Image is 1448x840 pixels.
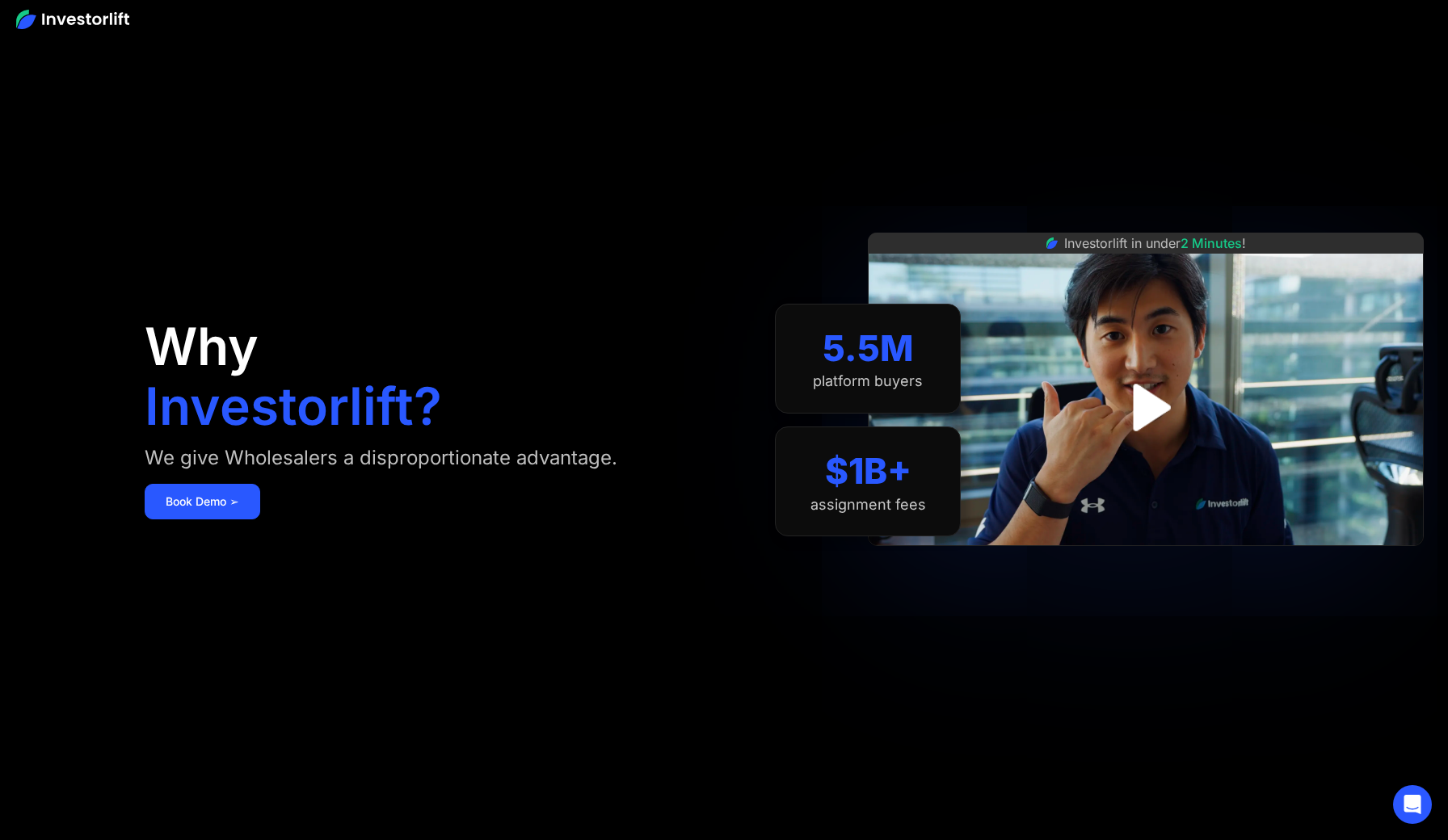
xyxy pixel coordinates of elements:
div: platform buyers [813,372,923,390]
span: 2 Minutes [1181,235,1242,251]
div: We give Wholesalers a disproportionate advantage. [145,445,617,471]
div: assignment fees [810,496,926,514]
a: open lightbox [1110,372,1182,443]
div: 5.5M [823,327,914,370]
iframe: Customer reviews powered by Trustpilot [1025,554,1267,573]
div: Open Intercom Messenger [1393,785,1432,824]
a: Book Demo ➢ [145,484,260,519]
h1: Why [145,321,259,372]
div: Investorlift in under ! [1064,233,1246,253]
h1: Investorlift? [145,380,442,432]
div: $1B+ [825,450,911,493]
